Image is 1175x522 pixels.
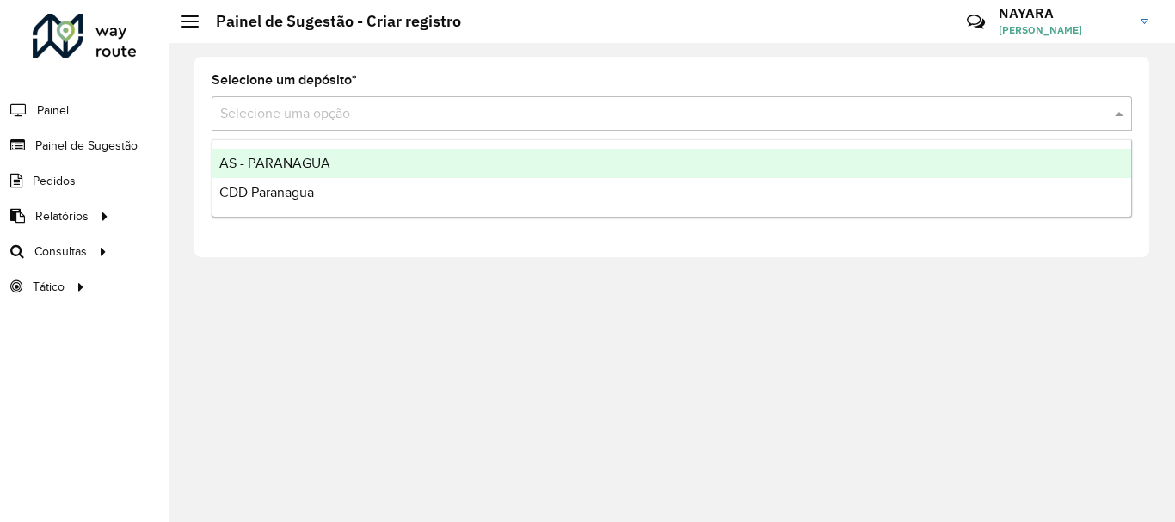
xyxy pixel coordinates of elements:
[219,156,330,170] span: AS - PARANAGUA
[219,185,314,200] span: CDD Paranagua
[212,70,357,90] label: Selecione um depósito
[999,5,1128,21] h3: NAYARA
[35,137,138,155] span: Painel de Sugestão
[34,243,87,261] span: Consultas
[212,139,1132,218] ng-dropdown-panel: Options list
[999,22,1128,38] span: [PERSON_NAME]
[199,12,461,31] h2: Painel de Sugestão - Criar registro
[33,278,65,296] span: Tático
[37,101,69,120] span: Painel
[957,3,994,40] a: Contato Rápido
[35,207,89,225] span: Relatórios
[33,172,76,190] span: Pedidos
